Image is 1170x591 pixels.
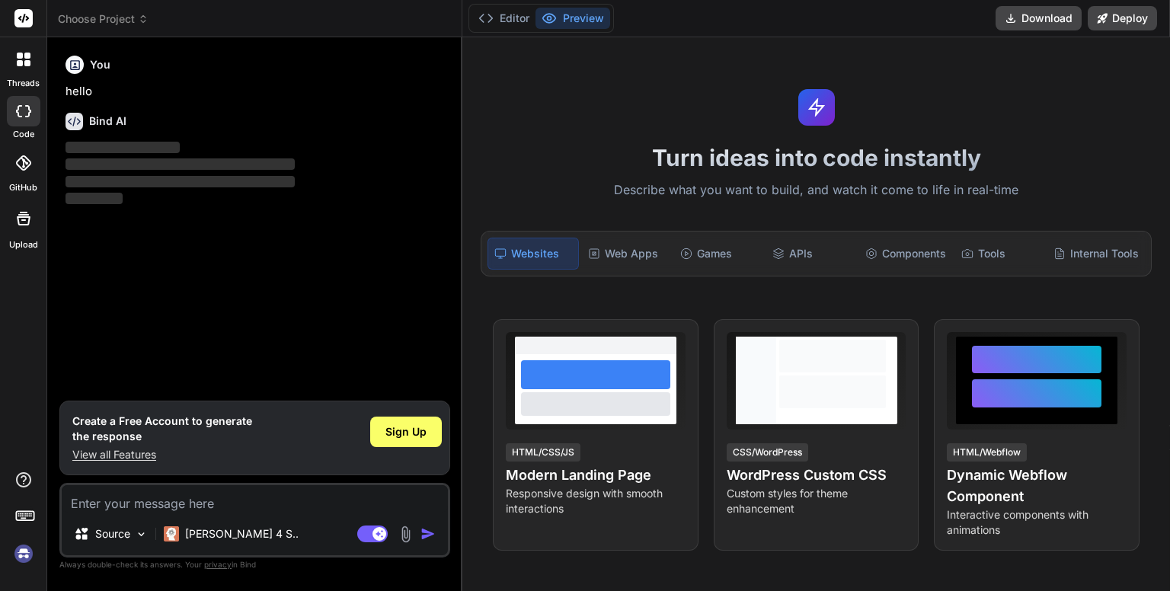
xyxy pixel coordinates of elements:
div: Websites [487,238,578,270]
h4: Dynamic Webflow Component [947,465,1127,507]
div: Tools [955,238,1044,270]
img: icon [420,526,436,541]
p: Responsive design with smooth interactions [506,486,686,516]
p: hello [66,83,447,101]
h1: Turn ideas into code instantly [472,144,1161,171]
button: Deploy [1088,6,1157,30]
span: ‌ [66,142,180,153]
p: Always double-check its answers. Your in Bind [59,557,450,572]
label: Upload [9,238,38,251]
p: Describe what you want to build, and watch it come to life in real-time [472,180,1161,200]
h6: You [90,57,110,72]
img: signin [11,541,37,567]
p: Interactive components with animations [947,507,1127,538]
div: APIs [766,238,855,270]
button: Download [996,6,1082,30]
img: attachment [397,526,414,543]
button: Editor [472,8,535,29]
h4: Modern Landing Page [506,465,686,486]
h6: Bind AI [89,113,126,129]
span: ‌ [66,193,123,204]
img: Claude 4 Sonnet [164,526,179,541]
label: code [13,128,34,141]
div: Web Apps [582,238,671,270]
button: Preview [535,8,610,29]
label: GitHub [9,181,37,194]
p: [PERSON_NAME] 4 S.. [185,526,299,541]
div: Games [674,238,763,270]
h1: Create a Free Account to generate the response [72,414,252,444]
div: Components [859,238,952,270]
h4: WordPress Custom CSS [727,465,906,486]
p: View all Features [72,447,252,462]
span: Sign Up [385,424,427,439]
p: Custom styles for theme enhancement [727,486,906,516]
span: ‌ [66,158,295,170]
div: CSS/WordPress [727,443,808,462]
div: Internal Tools [1047,238,1145,270]
img: Pick Models [135,528,148,541]
span: privacy [204,560,232,569]
span: Choose Project [58,11,149,27]
div: HTML/Webflow [947,443,1027,462]
span: ‌ [66,176,295,187]
p: Source [95,526,130,541]
div: HTML/CSS/JS [506,443,580,462]
label: threads [7,77,40,90]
